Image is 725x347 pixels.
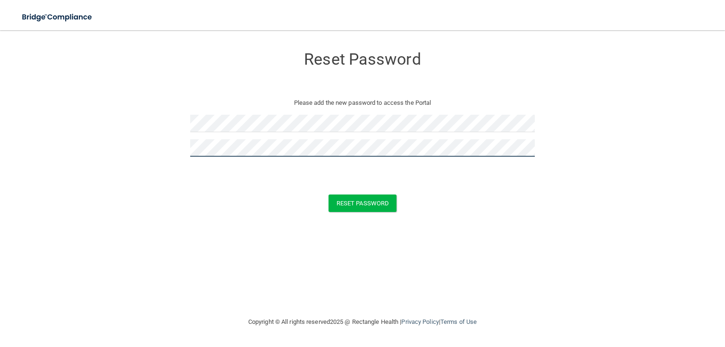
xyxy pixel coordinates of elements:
[329,195,396,212] button: Reset Password
[190,307,535,337] div: Copyright © All rights reserved 2025 @ Rectangle Health | |
[440,318,477,325] a: Terms of Use
[401,318,438,325] a: Privacy Policy
[197,97,528,109] p: Please add the new password to access the Portal
[14,8,101,27] img: bridge_compliance_login_screen.278c3ca4.svg
[190,51,535,68] h3: Reset Password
